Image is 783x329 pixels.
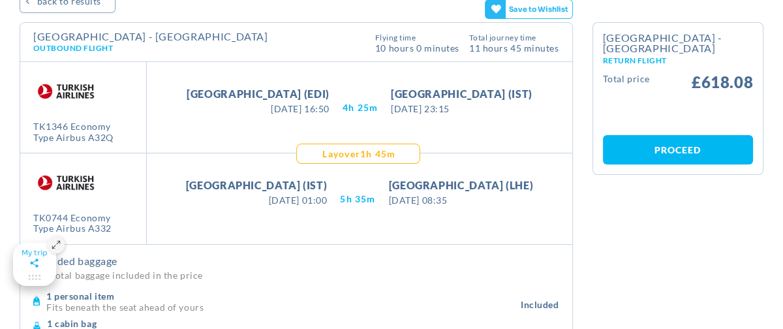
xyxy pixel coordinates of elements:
img: TK.png [33,163,99,201]
p: The total baggage included in the price [33,268,559,283]
span: £618.08 [692,74,753,90]
div: 1H 45M [319,148,395,161]
span: 10 Hours 0 Minutes [375,42,459,53]
div: TK1346 Economy [33,121,114,133]
a: Proceed [603,135,754,164]
span: Outbound Flight [33,43,113,53]
gamitee-floater-minimize-handle: Maximize [13,243,56,286]
div: Type Airbus A32Q [33,133,114,144]
span: [DATE] 01:00 [186,193,328,207]
h4: [GEOGRAPHIC_DATA] - [GEOGRAPHIC_DATA] [33,31,268,42]
span: Flying Time [375,34,459,42]
small: Return Flight [603,57,754,65]
span: [GEOGRAPHIC_DATA] (EDI) [187,86,330,102]
span: [DATE] 16:50 [187,102,330,116]
p: Fits beneath the seat ahead of yours [46,302,521,311]
img: TK.png [33,72,99,110]
span: [DATE] 08:35 [389,193,534,207]
div: TK0744 Economy [33,213,112,224]
span: [GEOGRAPHIC_DATA] (IST) [186,178,328,193]
h4: Included baggage [33,255,559,268]
iframe: PayPal Message 1 [603,100,754,122]
span: 11 hours 45 Minutes [469,42,559,53]
span: 4H 25M [343,101,378,114]
span: 5H 35M [340,193,375,206]
span: Layover [322,148,360,161]
span: [GEOGRAPHIC_DATA] (LHE) [389,178,534,193]
span: [GEOGRAPHIC_DATA] (IST) [391,86,532,102]
h4: 1 personal item [46,290,521,302]
span: Total Journey Time [469,34,559,42]
span: Included [521,298,559,311]
span: [DATE] 23:15 [391,102,532,116]
small: Total Price [603,74,650,90]
div: Type Airbus A332 [33,223,112,234]
h2: [GEOGRAPHIC_DATA] - [GEOGRAPHIC_DATA] [603,33,754,65]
